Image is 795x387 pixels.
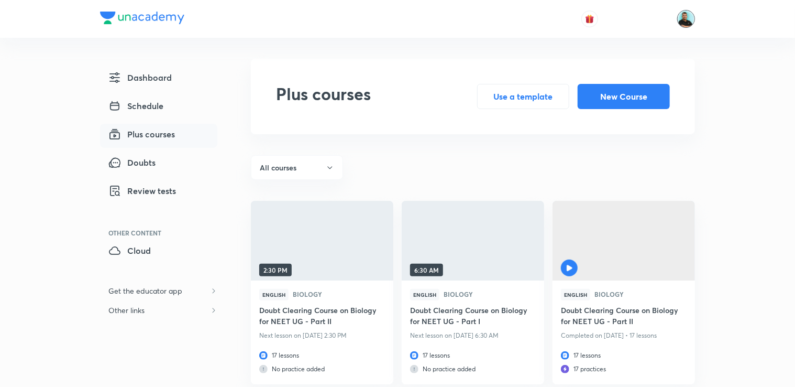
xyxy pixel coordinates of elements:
[594,291,628,297] span: Biology
[259,349,385,362] p: 17 lessons
[259,362,385,376] p: No practice added
[477,84,569,109] button: Use a template
[410,349,536,362] p: 17 lessons
[100,67,217,91] a: Dashboard
[553,201,695,281] a: Thumbnail
[439,291,473,298] a: Biology
[410,351,418,360] img: lesson
[108,156,156,169] span: Doubts
[100,240,217,264] a: Cloud
[677,10,695,28] img: Abhishek Agnihotri
[410,365,418,373] img: practice
[402,201,544,281] a: Thumbnail6:30 AM
[100,152,217,176] a: Doubts
[100,95,217,120] a: Schedule
[259,365,268,373] img: practice
[259,289,289,300] span: English
[410,289,439,300] span: English
[410,362,536,376] p: No practice added
[585,14,594,24] img: avatar
[108,71,172,84] span: Dashboard
[251,155,343,180] button: All courses
[561,329,687,342] p: Completed on [DATE] • 17 lessons
[108,185,176,197] span: Review tests
[108,230,217,236] div: Other Content
[410,329,536,342] p: Next lesson on [DATE] 6:30 AM
[410,305,536,329] a: Doubt Clearing Course on Biology for NEET UG - Part I
[276,84,371,109] h2: Plus courses
[578,84,670,109] button: New Course
[289,291,322,298] a: Biology
[259,264,292,276] span: 2:30 PM
[108,244,151,257] span: Cloud
[100,281,191,300] h6: Get the educator app
[100,300,153,320] h6: Other links
[561,351,569,360] img: lesson
[400,200,545,281] img: Thumbnail
[108,128,175,141] span: Plus courses
[590,291,624,298] a: Biology
[100,12,184,24] img: Company Logo
[561,362,687,376] p: 17 practices
[444,291,477,297] span: Biology
[108,100,163,112] span: Schedule
[561,289,590,300] span: English
[293,291,326,297] span: Biology
[561,349,687,362] p: 17 lessons
[251,201,393,281] a: Thumbnail2:30 PM
[100,180,217,205] a: Review tests
[259,305,385,329] a: Doubt Clearing Course on Biology for NEET UG - Part II
[100,124,217,148] a: Plus courses
[410,264,443,276] span: 6:30 AM
[259,351,268,360] img: lesson
[100,12,184,27] a: Company Logo
[581,10,598,27] button: avatar
[249,200,394,281] img: Thumbnail
[561,305,687,329] a: Doubt Clearing Course on Biology for NEET UG - Part II
[259,329,385,342] p: Next lesson on [DATE] 2:30 PM
[561,365,569,373] img: practice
